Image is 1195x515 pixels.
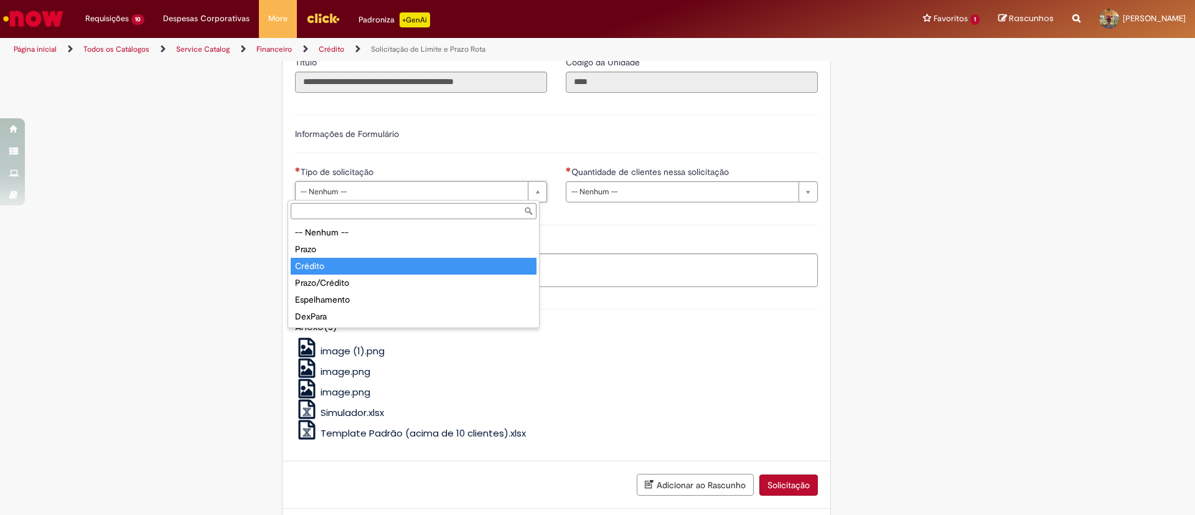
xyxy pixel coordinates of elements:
div: Prazo [291,241,537,258]
div: -- Nenhum -- [291,224,537,241]
div: Crédito [291,258,537,275]
div: Espelhamento [291,291,537,308]
div: Prazo/Crédito [291,275,537,291]
div: DexPara [291,308,537,325]
ul: Tipo de solicitação [288,222,539,328]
